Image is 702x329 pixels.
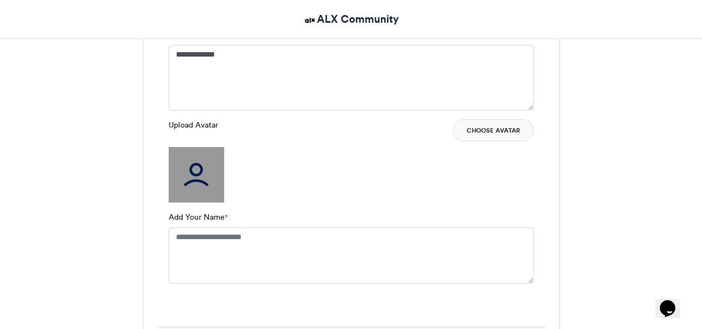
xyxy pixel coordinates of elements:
button: Choose Avatar [453,119,534,141]
label: Add Your Name [169,211,228,223]
img: user_filled.png [169,147,224,203]
a: ALX Community [303,11,399,27]
label: Upload Avatar [169,119,218,131]
iframe: chat widget [655,285,691,318]
img: ALX Community [303,13,317,27]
